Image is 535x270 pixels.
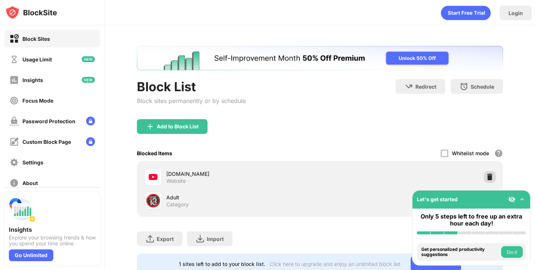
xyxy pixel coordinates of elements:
img: block-on.svg [10,34,19,43]
div: [DOMAIN_NAME] [166,170,320,178]
img: favicons [149,173,157,181]
img: new-icon.svg [82,77,95,83]
img: customize-block-page-off.svg [10,137,19,146]
div: Block Sites [22,36,50,42]
div: Password Protection [22,118,75,124]
div: Usage Limit [22,56,52,63]
div: Website [166,178,186,184]
div: Custom Block Page [22,139,71,145]
div: Schedule [471,84,494,90]
img: new-icon.svg [82,56,95,62]
div: Redirect [415,84,436,90]
img: lock-menu.svg [86,117,95,125]
div: Export [157,236,174,242]
div: Focus Mode [22,97,53,104]
div: About [22,180,38,186]
div: 1 sites left to add to your block list. [179,261,265,267]
div: Blocked Items [137,150,172,156]
img: password-protection-off.svg [10,117,19,126]
div: Go Unlimited [9,249,53,261]
div: Adult [166,193,320,201]
div: Let's get started [417,196,458,202]
div: Settings [22,159,43,166]
div: Block sites permanently or by schedule [137,97,246,104]
div: animation [441,6,491,20]
div: 🔞 [145,193,161,208]
div: Get personalized productivity suggestions [421,247,499,257]
div: Only 5 steps left to free up an extra hour each day! [417,213,526,227]
img: lock-menu.svg [86,137,95,146]
div: Insights [9,226,96,233]
img: eye-not-visible.svg [508,196,515,203]
img: about-off.svg [10,178,19,188]
div: Block List [137,79,246,94]
img: push-insights.svg [9,196,35,223]
div: Import [207,236,224,242]
div: Whitelist mode [452,150,489,156]
div: Insights [22,77,43,83]
div: Category [166,201,189,208]
img: insights-off.svg [10,75,19,85]
div: Explore your browsing trends & how you spend your time online [9,235,96,246]
div: Click here to upgrade and enjoy an unlimited block list. [270,261,402,267]
button: Do it [501,246,523,258]
img: focus-off.svg [10,96,19,105]
img: logo-blocksite.svg [5,5,57,20]
iframe: Banner [137,46,503,70]
img: time-usage-off.svg [10,55,19,64]
img: omni-setup-toggle.svg [518,196,526,203]
img: settings-off.svg [10,158,19,167]
div: Login [509,10,523,16]
div: Add to Block List [157,124,199,129]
